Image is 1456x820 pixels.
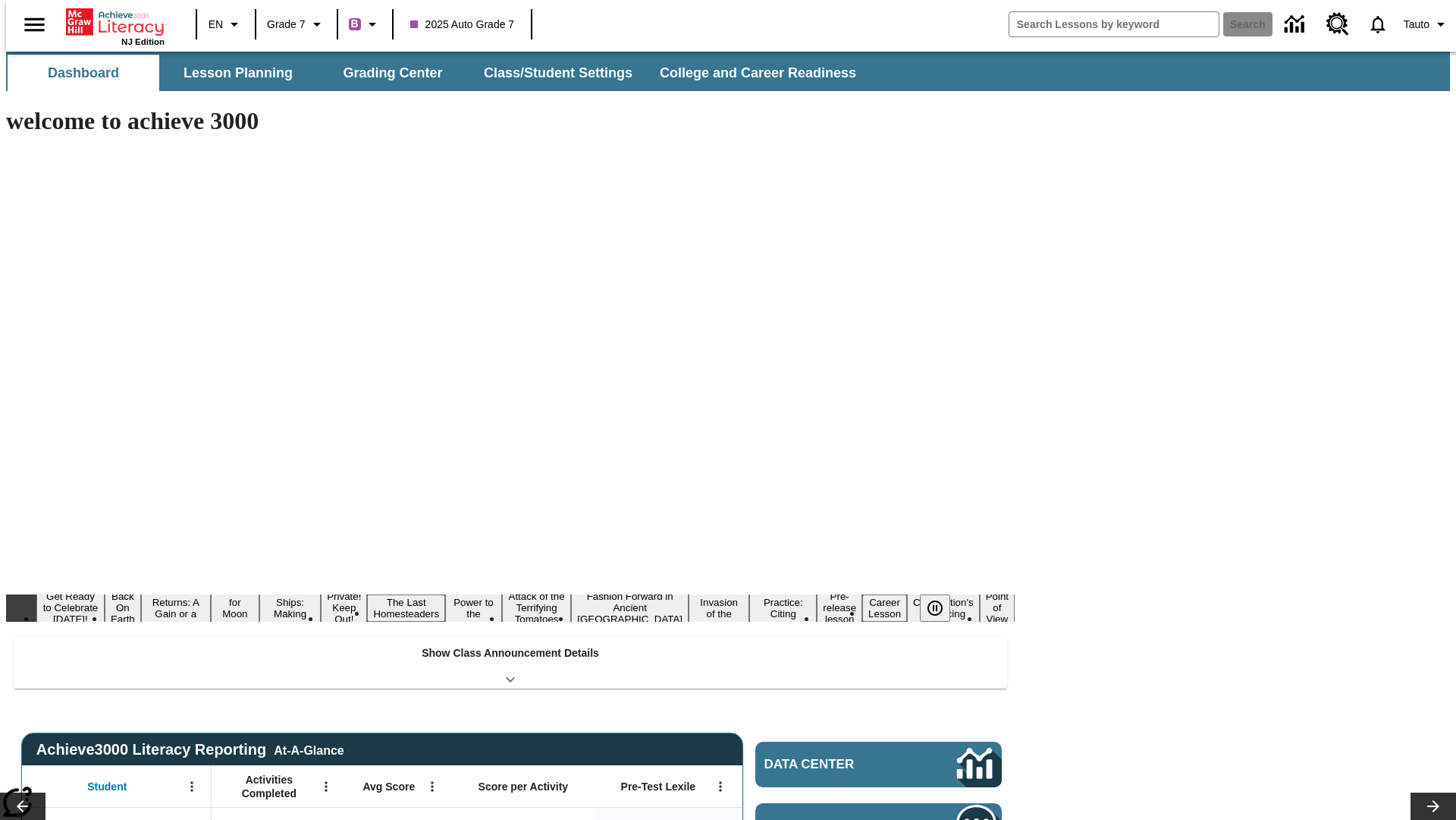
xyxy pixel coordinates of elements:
a: Resource Center, Will open in new tab [1317,4,1358,45]
span: B [351,14,359,33]
button: Slide 16 Point of View [980,588,1015,627]
p: Show Class Announcement Details [422,645,599,661]
div: At-A-Glance [274,741,344,758]
div: Pause [920,594,965,622]
button: Slide 4 Time for Moon Rules? [211,583,259,633]
input: search field [1009,12,1219,36]
span: Score per Activity [479,780,569,793]
button: Slide 11 The Invasion of the Free CD [689,583,749,633]
div: Show Class Announcement Details [14,636,1007,689]
button: Slide 2 Back On Earth [105,588,141,627]
button: Boost Class color is purple. Change class color [343,11,388,38]
button: Open Menu [709,775,732,798]
button: Open Menu [421,775,444,798]
div: SubNavbar [6,52,1450,91]
button: Slide 13 Pre-release lesson [817,588,862,627]
button: Slide 7 The Last Homesteaders [367,594,445,622]
button: Open Menu [180,775,203,798]
button: Slide 14 Career Lesson [862,594,907,622]
span: Avg Score [362,780,415,793]
button: Open Menu [315,775,337,798]
button: Slide 3 Free Returns: A Gain or a Drain? [141,583,211,633]
button: Slide 9 Attack of the Terrifying Tomatoes [502,588,571,627]
button: Class/Student Settings [472,55,645,91]
button: Slide 6 Private! Keep Out! [321,588,367,627]
button: Grade: Grade 7, Select a grade [261,11,332,38]
button: Language: EN, Select a language [202,11,250,38]
span: Achieve3000 Literacy Reporting [36,741,344,758]
h1: welcome to achieve 3000 [6,107,1015,135]
button: Dashboard [8,55,159,91]
button: Grading Center [317,55,469,91]
span: NJ Edition [121,37,165,46]
span: Data Center [764,757,906,772]
a: Data Center [755,742,1002,787]
button: Lesson carousel, Next [1410,793,1456,820]
span: Tauto [1404,17,1429,33]
button: Slide 15 The Constitution's Balancing Act [907,583,980,633]
span: 2025 Auto Grade 7 [410,17,515,33]
a: Data Center [1276,4,1317,46]
button: Slide 1 Get Ready to Celebrate Juneteenth! [36,588,105,627]
button: Profile/Settings [1398,11,1456,38]
span: EN [209,17,223,33]
a: Home [66,7,165,37]
button: College and Career Readiness [648,55,868,91]
div: Home [66,5,165,46]
button: Slide 8 Solar Power to the People [445,583,502,633]
div: SubNavbar [6,55,870,91]
span: Activities Completed [219,773,319,800]
button: Slide 12 Mixed Practice: Citing Evidence [749,583,817,633]
button: Slide 10 Fashion Forward in Ancient Rome [571,588,689,627]
a: Notifications [1358,5,1398,44]
button: Slide 5 Cruise Ships: Making Waves [259,583,321,633]
span: Pre-Test Lexile [621,780,696,793]
button: Pause [920,594,950,622]
span: Grade 7 [267,17,306,33]
button: Open side menu [12,2,57,47]
span: Student [87,780,127,793]
button: Lesson Planning [162,55,314,91]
